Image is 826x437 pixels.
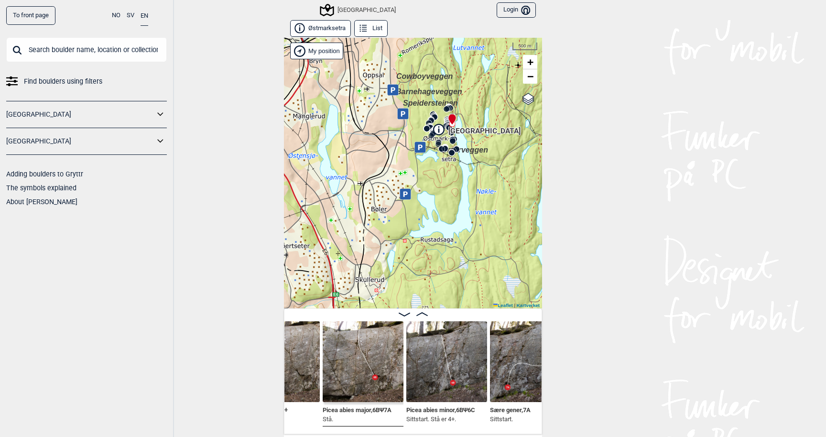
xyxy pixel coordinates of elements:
[6,198,77,206] a: About [PERSON_NAME]
[490,321,571,402] img: Saere gener 220902
[403,98,409,103] div: Speidersteinen
[6,184,76,192] a: The symbols explained
[396,72,453,80] span: Cowboyveggen
[6,134,154,148] a: [GEOGRAPHIC_DATA]
[481,117,487,122] div: [GEOGRAPHIC_DATA]
[396,87,462,96] span: Barnehageveggen
[24,75,102,88] span: Find boulders using filters
[403,99,458,107] span: Speidersteinen
[442,146,488,154] span: Bølerveggen
[396,86,402,92] div: Barnehageveggen
[527,70,533,82] span: −
[323,321,403,402] img: Picea abies major 200421
[517,303,540,308] a: Kartverket
[527,56,533,68] span: +
[141,6,148,26] button: EN
[127,6,134,25] button: SV
[523,55,537,69] a: Zoom in
[6,170,83,178] a: Adding boulders to Gryttr
[406,404,475,414] span: Picea abies minor , 6B Ψ 6C
[497,2,536,18] button: Login
[112,6,120,25] button: NO
[512,43,537,50] div: 500 m
[523,69,537,84] a: Zoom out
[406,415,475,424] p: Sittstart. Stå er 4+.
[323,415,391,424] p: Stå.
[6,37,167,62] input: Search boulder name, location or collection
[490,415,531,424] p: Sittstart.
[6,108,154,121] a: [GEOGRAPHIC_DATA]
[519,88,537,109] a: Layers
[354,20,388,37] button: List
[290,43,343,59] div: Show my position
[321,4,396,16] div: [GEOGRAPHIC_DATA]
[406,321,487,402] img: Picea abies minor
[6,75,167,88] a: Find boulders using filters
[490,404,531,414] span: Sære gener , 7A
[514,303,515,308] span: |
[290,20,351,37] button: Østmarksetra
[493,303,513,308] a: Leaflet
[6,6,55,25] a: To front page
[323,404,391,414] span: Picea abies major , 6B Ψ 7A
[396,71,402,76] div: Cowboyveggen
